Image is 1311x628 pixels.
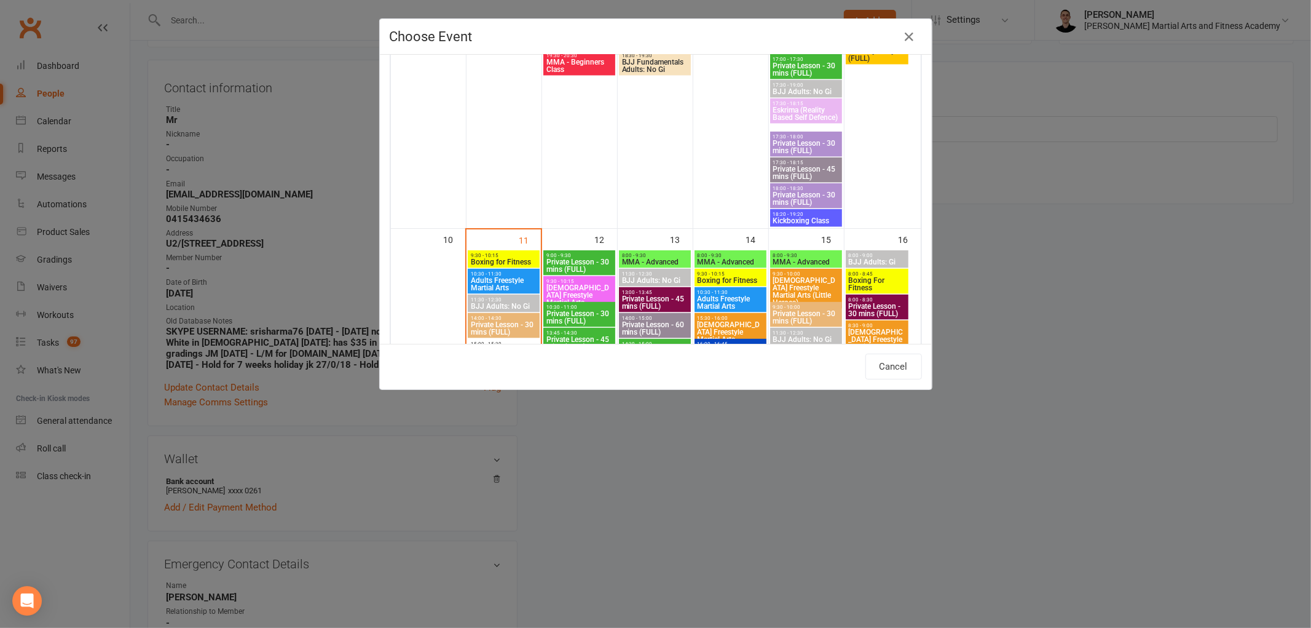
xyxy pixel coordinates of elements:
[773,165,840,180] span: Private Lesson - 45 mins (FULL)
[621,316,689,321] span: 14:00 - 15:00
[697,321,765,343] span: [DEMOGRAPHIC_DATA] Freestyle Martial Arts
[697,290,765,295] span: 10:30 - 11:30
[848,47,907,62] span: Birthday Party (FULL)
[470,321,538,336] span: Private Lesson - 30 mins (FULL)
[848,328,907,358] span: [DEMOGRAPHIC_DATA] Freestyle Martial Arts (Little Heroes)
[470,271,538,277] span: 10:30 - 11:30
[697,258,765,266] span: MMA - Advanced
[671,229,693,249] div: 13
[470,297,538,303] span: 11:30 - 12:30
[697,253,765,258] span: 8:00 - 9:30
[773,253,840,258] span: 8:00 - 9:30
[848,303,907,317] span: Private Lesson - 30 mins (FULL)
[848,323,907,328] span: 8:30 - 9:00
[546,53,613,58] span: 19:30 - 20:30
[822,229,844,249] div: 15
[697,316,765,321] span: 15:30 - 16:00
[773,88,840,95] span: BJJ Adults: No Gi
[900,27,919,47] button: Close
[773,330,840,336] span: 11:30 - 12:30
[621,290,689,295] span: 13:00 - 13:45
[773,106,840,121] span: Eskrima (Reality Based Self Defence)
[546,336,613,351] span: Private Lesson - 45 mins (FULL)
[773,217,840,225] span: Kickboxing Class
[773,336,840,343] span: BJJ Adults: No Gi
[848,271,907,277] span: 8:00 - 8:45
[621,277,689,284] span: BJJ Adults: No Gi
[621,341,689,347] span: 14:30 - 15:00
[470,253,538,258] span: 9:30 - 10:15
[848,277,907,292] span: Boxing For Fitness
[773,258,840,266] span: MMA - Advanced
[899,229,921,249] div: 16
[621,58,689,73] span: BJJ Fundamentals Adults: No Gi
[12,586,42,616] div: Open Intercom Messenger
[546,330,613,336] span: 13:45 - 14:30
[865,354,922,380] button: Cancel
[546,279,613,284] span: 9:30 - 10:15
[746,229,768,249] div: 14
[546,58,613,73] span: MMA - Beginners Class
[546,258,613,273] span: Private Lesson - 30 mins (FULL)
[546,284,613,306] span: [DEMOGRAPHIC_DATA] Freestyle Martial Arts
[621,295,689,310] span: Private Lesson - 45 mins (FULL)
[773,277,840,306] span: [DEMOGRAPHIC_DATA] Freestyle Martial Arts (Little Heroes)
[773,57,840,62] span: 17:00 - 17:30
[470,341,538,347] span: 15:00 - 15:30
[390,29,922,44] h4: Choose Event
[773,191,840,206] span: Private Lesson - 30 mins (FULL)
[848,258,907,266] span: BJJ Adults: Gi
[697,341,765,347] span: 16:00 - 16:45
[773,212,840,217] span: 18:20 - 19:20
[773,140,840,154] span: Private Lesson - 30 mins (FULL)
[470,316,538,321] span: 14:00 - 14:30
[621,53,689,58] span: 18:30 - 19:30
[621,253,689,258] span: 8:00 - 9:30
[519,229,541,250] div: 11
[773,134,840,140] span: 17:30 - 18:00
[773,310,840,325] span: Private Lesson - 30 mins (FULL)
[546,310,613,325] span: Private Lesson - 30 mins (FULL)
[621,271,689,277] span: 11:30 - 12:30
[470,277,538,292] span: Adults Freestyle Martial Arts
[848,297,907,303] span: 8:00 - 8:30
[621,321,689,336] span: Private Lesson - 60 mins (FULL)
[546,253,613,258] span: 9:00 - 9:30
[773,62,840,77] span: Private Lesson - 30 mins (FULL)
[773,271,840,277] span: 9:30 - 10:00
[773,160,840,165] span: 17:30 - 18:15
[848,253,907,258] span: 8:00 - 9:00
[621,258,689,266] span: MMA - Advanced
[697,271,765,277] span: 9:30 - 10:15
[773,304,840,310] span: 9:30 - 10:00
[773,82,840,88] span: 17:30 - 19:00
[470,258,538,266] span: Boxing for Fitness
[595,229,617,249] div: 12
[773,186,840,191] span: 18:00 - 18:30
[773,101,840,106] span: 17:30 - 18:15
[470,303,538,310] span: BJJ Adults: No Gi
[697,277,765,284] span: Boxing for Fitness
[697,295,765,310] span: Adults Freestyle Martial Arts
[546,304,613,310] span: 10:30 - 11:00
[443,229,465,249] div: 10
